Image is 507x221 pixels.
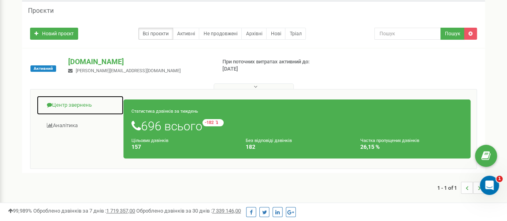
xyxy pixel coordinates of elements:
[246,138,292,143] small: Без відповіді дзвінків
[138,28,173,40] a: Всі проєкти
[202,119,224,126] small: -182
[136,208,241,214] span: Оброблено дзвінків за 30 днів :
[212,208,241,214] u: 7 339 146,00
[374,28,441,40] input: Пошук
[33,208,135,214] span: Оброблено дзвінків за 7 днів :
[241,28,267,40] a: Архівні
[30,28,78,40] a: Новий проєкт
[131,109,198,114] small: Статистика дзвінків за тиждень
[360,144,463,150] h4: 26,15 %
[76,68,180,73] span: [PERSON_NAME][EMAIL_ADDRESS][DOMAIN_NAME]
[222,58,325,73] p: При поточних витратах активний до: [DATE]
[8,208,32,214] span: 99,989%
[131,138,168,143] small: Цільових дзвінків
[131,144,234,150] h4: 157
[131,119,463,133] h1: 696 всього
[437,174,485,202] nav: ...
[36,95,124,115] a: Центр звернень
[496,176,503,182] span: 1
[246,144,348,150] h4: 182
[266,28,285,40] a: Нові
[480,176,499,195] iframe: Intercom live chat
[360,138,419,143] small: Частка пропущених дзвінків
[36,116,124,136] a: Аналiтика
[28,7,54,14] h5: Проєкти
[30,65,56,72] span: Активний
[437,182,461,194] span: 1 - 1 of 1
[106,208,135,214] u: 1 719 357,00
[68,57,209,67] p: [DOMAIN_NAME]
[285,28,306,40] a: Тріал
[440,28,465,40] button: Пошук
[199,28,242,40] a: Не продовжені
[173,28,199,40] a: Активні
